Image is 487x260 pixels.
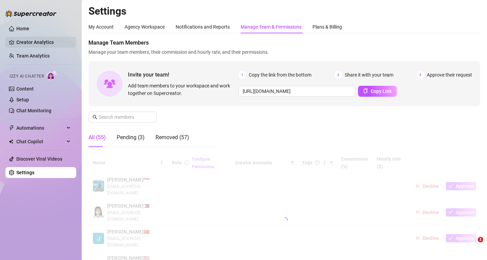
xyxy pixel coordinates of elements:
[16,37,71,48] a: Creator Analytics
[117,133,145,142] div: Pending (3)
[464,237,480,253] iframe: Intercom live chat
[88,39,480,47] span: Manage Team Members
[427,71,472,79] span: Approve their request
[16,123,65,133] span: Automations
[16,156,62,162] a: Discover Viral Videos
[280,216,289,225] span: loading
[312,23,342,31] div: Plans & Billing
[125,23,165,31] div: Agency Workspace
[88,5,480,18] h2: Settings
[16,53,50,59] a: Team Analytics
[93,115,97,119] span: search
[5,10,56,17] img: logo-BBDzfeDw.svg
[9,139,13,144] img: Chat Copilot
[16,97,29,102] a: Setup
[16,86,34,92] a: Content
[128,82,236,97] span: Add team members to your workspace and work together on Supercreator.
[16,170,34,175] a: Settings
[16,26,29,31] a: Home
[9,125,14,131] span: thunderbolt
[176,23,230,31] div: Notifications and Reports
[10,73,44,80] span: Izzy AI Chatter
[88,48,480,56] span: Manage your team members, their commission and hourly rate, and their permissions.
[88,133,106,142] div: All (55)
[371,88,392,94] span: Copy Link
[16,136,65,147] span: Chat Copilot
[239,71,246,79] span: 1
[249,71,311,79] span: Copy the link from the bottom
[335,71,342,79] span: 2
[478,237,483,242] span: 1
[88,23,114,31] div: My Account
[156,133,189,142] div: Removed (57)
[16,108,51,113] a: Chat Monitoring
[345,71,393,79] span: Share it with your team
[417,71,424,79] span: 3
[128,70,239,79] span: Invite your team!
[363,88,368,93] span: copy
[241,23,302,31] div: Manage Team & Permissions
[358,86,397,97] button: Copy Link
[47,70,57,80] img: AI Chatter
[99,113,147,121] input: Search members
